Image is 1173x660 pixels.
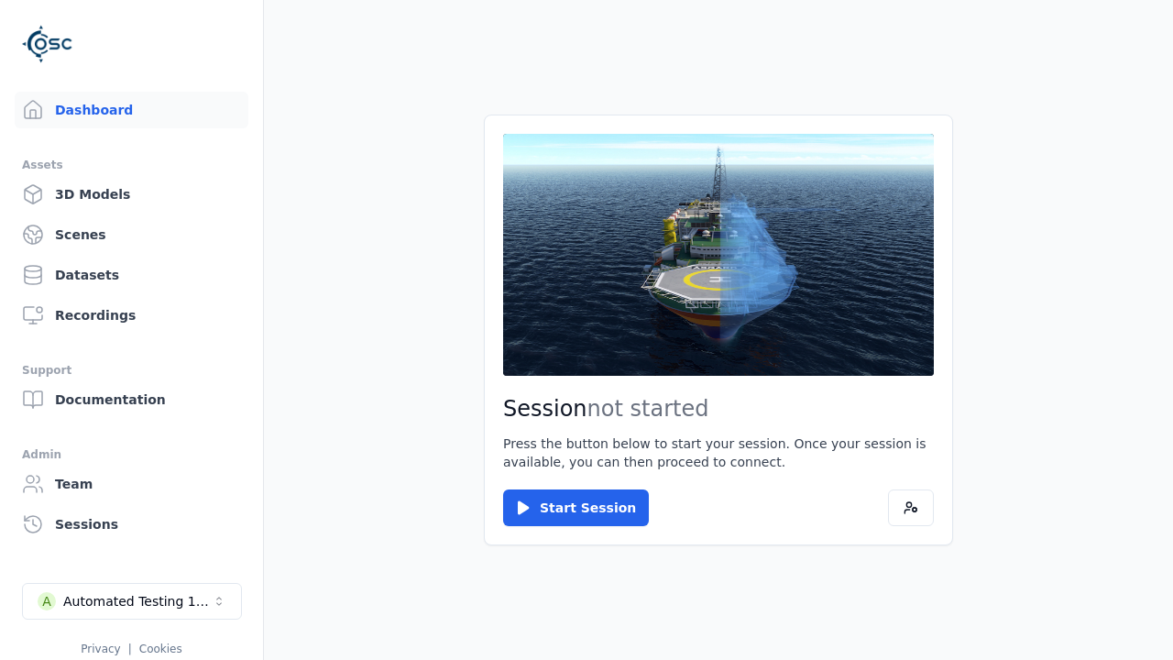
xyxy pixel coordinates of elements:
div: Assets [22,154,241,176]
h2: Session [503,394,934,423]
a: 3D Models [15,176,248,213]
p: Press the button below to start your session. Once your session is available, you can then procee... [503,434,934,471]
a: Privacy [81,643,120,655]
a: Recordings [15,297,248,334]
a: Documentation [15,381,248,418]
button: Start Session [503,489,649,526]
a: Scenes [15,216,248,253]
div: Automated Testing 1 - Playwright [63,592,212,610]
div: Support [22,359,241,381]
a: Dashboard [15,92,248,128]
button: Select a workspace [22,583,242,620]
div: Admin [22,444,241,466]
div: A [38,592,56,610]
img: Logo [22,18,73,70]
span: | [128,643,132,655]
a: Team [15,466,248,502]
span: not started [587,396,709,422]
a: Datasets [15,257,248,293]
a: Sessions [15,506,248,543]
a: Cookies [139,643,182,655]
